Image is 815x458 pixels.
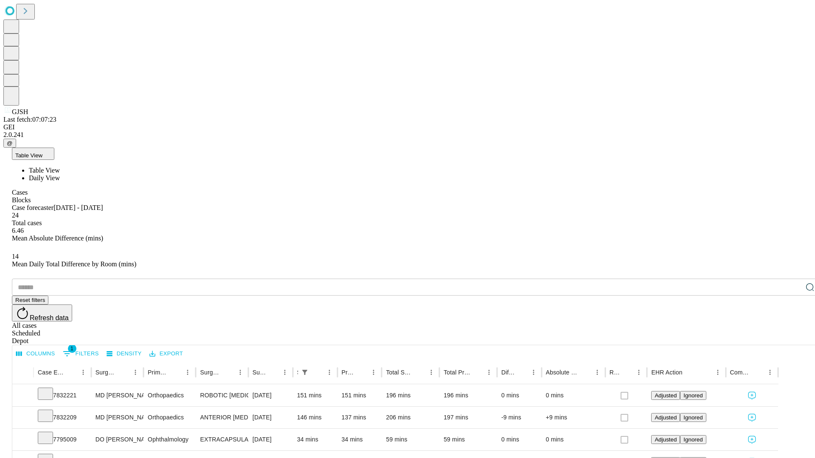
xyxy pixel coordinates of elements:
button: Reset filters [12,296,48,304]
div: 7832209 [38,407,87,428]
span: Reset filters [15,297,45,303]
div: 0 mins [501,385,537,406]
div: 34 mins [297,429,333,450]
div: ROBOTIC [MEDICAL_DATA] KNEE TOTAL [200,385,244,406]
div: Case Epic Id [38,369,65,376]
span: Refresh data [30,314,69,321]
div: Comments [730,369,751,376]
div: 151 mins [342,385,378,406]
button: Menu [182,366,194,378]
div: EXTRACAPSULAR CATARACT REMOVAL WITH [MEDICAL_DATA] [200,429,244,450]
button: Menu [368,366,379,378]
span: Daily View [29,174,60,182]
div: Ophthalmology [148,429,191,450]
button: Menu [425,366,437,378]
button: Refresh data [12,304,72,321]
button: Ignored [680,391,706,400]
div: 59 mins [386,429,435,450]
div: 197 mins [444,407,493,428]
div: +9 mins [546,407,601,428]
span: Adjusted [655,392,677,399]
div: Orthopaedics [148,407,191,428]
span: Ignored [683,392,703,399]
button: Export [147,347,185,360]
span: 24 [12,212,19,219]
div: 196 mins [386,385,435,406]
span: Ignored [683,414,703,421]
span: 1 [68,344,76,353]
div: EHR Action [651,369,682,376]
div: -9 mins [501,407,537,428]
div: Surgery Name [200,369,221,376]
div: 196 mins [444,385,493,406]
div: Total Predicted Duration [444,369,470,376]
div: Total Scheduled Duration [386,369,413,376]
span: Mean Daily Total Difference by Room (mins) [12,260,136,268]
button: Density [104,347,144,360]
div: Difference [501,369,515,376]
span: Last fetch: 07:07:23 [3,116,56,123]
div: Surgery Date [253,369,266,376]
div: GEI [3,123,812,131]
span: Total cases [12,219,42,226]
button: @ [3,139,16,148]
div: Resolved in EHR [610,369,621,376]
span: [DATE] - [DATE] [53,204,103,211]
button: Menu [323,366,335,378]
div: DO [PERSON_NAME] [96,429,139,450]
button: Sort [312,366,323,378]
button: Sort [471,366,483,378]
button: Sort [170,366,182,378]
span: Ignored [683,436,703,443]
div: Predicted In Room Duration [342,369,355,376]
button: Sort [65,366,77,378]
button: Select columns [14,347,57,360]
button: Sort [621,366,633,378]
button: Sort [222,366,234,378]
div: Scheduled In Room Duration [297,369,298,376]
button: Sort [579,366,591,378]
div: [DATE] [253,407,289,428]
button: Menu [591,366,603,378]
span: 14 [12,253,19,260]
button: Menu [279,366,291,378]
span: Table View [29,167,60,174]
span: Mean Absolute Difference (mins) [12,235,103,242]
button: Sort [752,366,764,378]
span: 6.46 [12,227,24,234]
button: Adjusted [651,391,680,400]
span: Table View [15,152,42,159]
div: [DATE] [253,385,289,406]
div: 151 mins [297,385,333,406]
div: 0 mins [546,429,601,450]
div: 0 mins [546,385,601,406]
span: Adjusted [655,414,677,421]
div: 2.0.241 [3,131,812,139]
span: Case forecaster [12,204,53,211]
button: Menu [234,366,246,378]
div: MD [PERSON_NAME] [PERSON_NAME] Md [96,407,139,428]
div: ANTERIOR [MEDICAL_DATA] TOTAL HIP [200,407,244,428]
button: Adjusted [651,413,680,422]
div: Absolute Difference [546,369,579,376]
button: Expand [17,388,29,403]
div: 7832221 [38,385,87,406]
span: Adjusted [655,436,677,443]
button: Menu [528,366,540,378]
div: 7795009 [38,429,87,450]
span: @ [7,140,13,146]
div: 137 mins [342,407,378,428]
div: 1 active filter [299,366,311,378]
div: [DATE] [253,429,289,450]
button: Expand [17,411,29,425]
span: GJSH [12,108,28,115]
button: Ignored [680,413,706,422]
button: Menu [633,366,645,378]
button: Sort [413,366,425,378]
button: Sort [516,366,528,378]
button: Menu [712,366,724,378]
div: Surgeon Name [96,369,117,376]
button: Sort [118,366,129,378]
button: Menu [483,366,495,378]
div: 59 mins [444,429,493,450]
